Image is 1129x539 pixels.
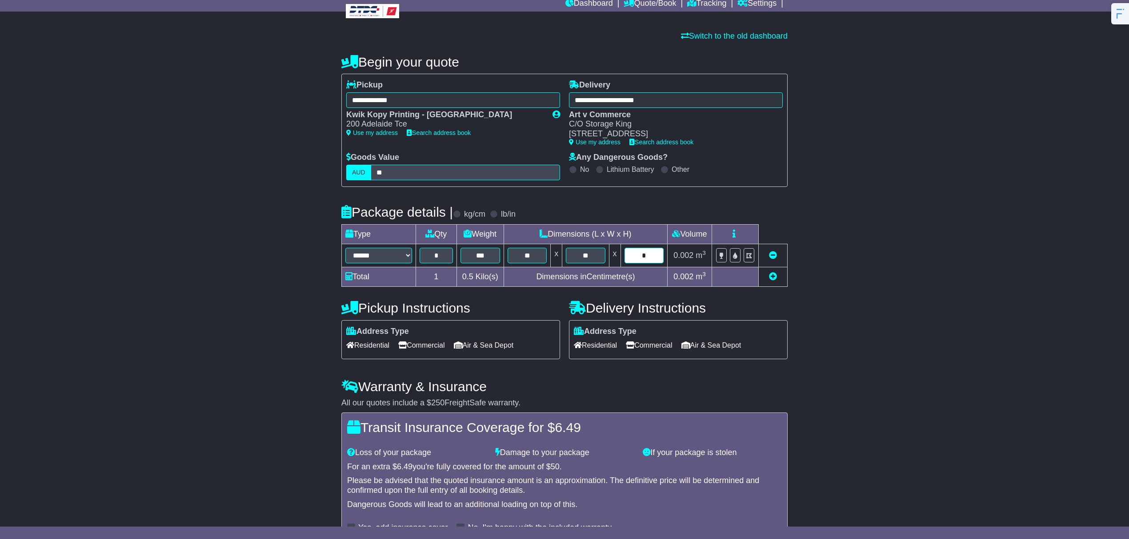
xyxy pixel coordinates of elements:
[407,129,471,136] a: Search address book
[341,379,788,394] h4: Warranty & Insurance
[456,224,504,244] td: Weight
[346,80,383,90] label: Pickup
[464,210,485,219] label: kg/cm
[580,165,589,174] label: No
[343,448,491,458] div: Loss of your package
[681,338,741,352] span: Air & Sea Depot
[501,210,516,219] label: lb/in
[569,110,774,120] div: Art v Commerce
[346,153,399,162] label: Goods Value
[673,272,693,281] span: 0.002
[569,139,621,146] a: Use my address
[673,251,693,260] span: 0.002
[702,271,706,277] sup: 3
[346,129,398,136] a: Use my address
[569,129,774,139] div: [STREET_ADDRESS]
[416,267,457,286] td: 1
[347,476,782,495] div: Please be advised that the quoted insurance amount is an approximation. The definitive price will...
[341,301,560,315] h4: Pickup Instructions
[397,462,412,471] span: 6.49
[551,462,560,471] span: 50
[342,224,416,244] td: Type
[468,523,612,533] label: No, I'm happy with the included warranty
[702,250,706,256] sup: 3
[341,398,788,408] div: All our quotes include a $ FreightSafe warranty.
[569,301,788,315] h4: Delivery Instructions
[346,165,371,180] label: AUD
[696,272,706,281] span: m
[667,224,712,244] td: Volume
[769,272,777,281] a: Add new item
[769,251,777,260] a: Remove this item
[609,244,621,267] td: x
[346,338,389,352] span: Residential
[569,153,668,162] label: Any Dangerous Goods?
[416,224,457,244] td: Qty
[456,267,504,286] td: Kilo(s)
[555,420,581,435] span: 6.49
[431,398,444,407] span: 250
[342,267,416,286] td: Total
[569,119,774,129] div: C/O Storage King
[347,420,782,435] h4: Transit Insurance Coverage for $
[346,327,409,337] label: Address Type
[696,251,706,260] span: m
[491,448,639,458] div: Damage to your package
[629,139,693,146] a: Search address book
[574,327,637,337] label: Address Type
[681,32,788,40] a: Switch to the old dashboard
[607,165,654,174] label: Lithium Battery
[551,244,562,267] td: x
[346,119,544,129] div: 200 Adelaide Tce
[638,448,786,458] div: If your package is stolen
[462,272,473,281] span: 0.5
[574,338,617,352] span: Residential
[347,500,782,510] div: Dangerous Goods will lead to an additional loading on top of this.
[504,224,667,244] td: Dimensions (L x W x H)
[347,462,782,472] div: For an extra $ you're fully covered for the amount of $ .
[626,338,672,352] span: Commercial
[346,110,544,120] div: Kwik Kopy Printing - [GEOGRAPHIC_DATA]
[504,267,667,286] td: Dimensions in Centimetre(s)
[454,338,514,352] span: Air & Sea Depot
[358,523,448,533] label: Yes, add insurance cover
[341,205,453,219] h4: Package details |
[672,165,689,174] label: Other
[341,55,788,69] h4: Begin your quote
[398,338,444,352] span: Commercial
[569,80,610,90] label: Delivery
